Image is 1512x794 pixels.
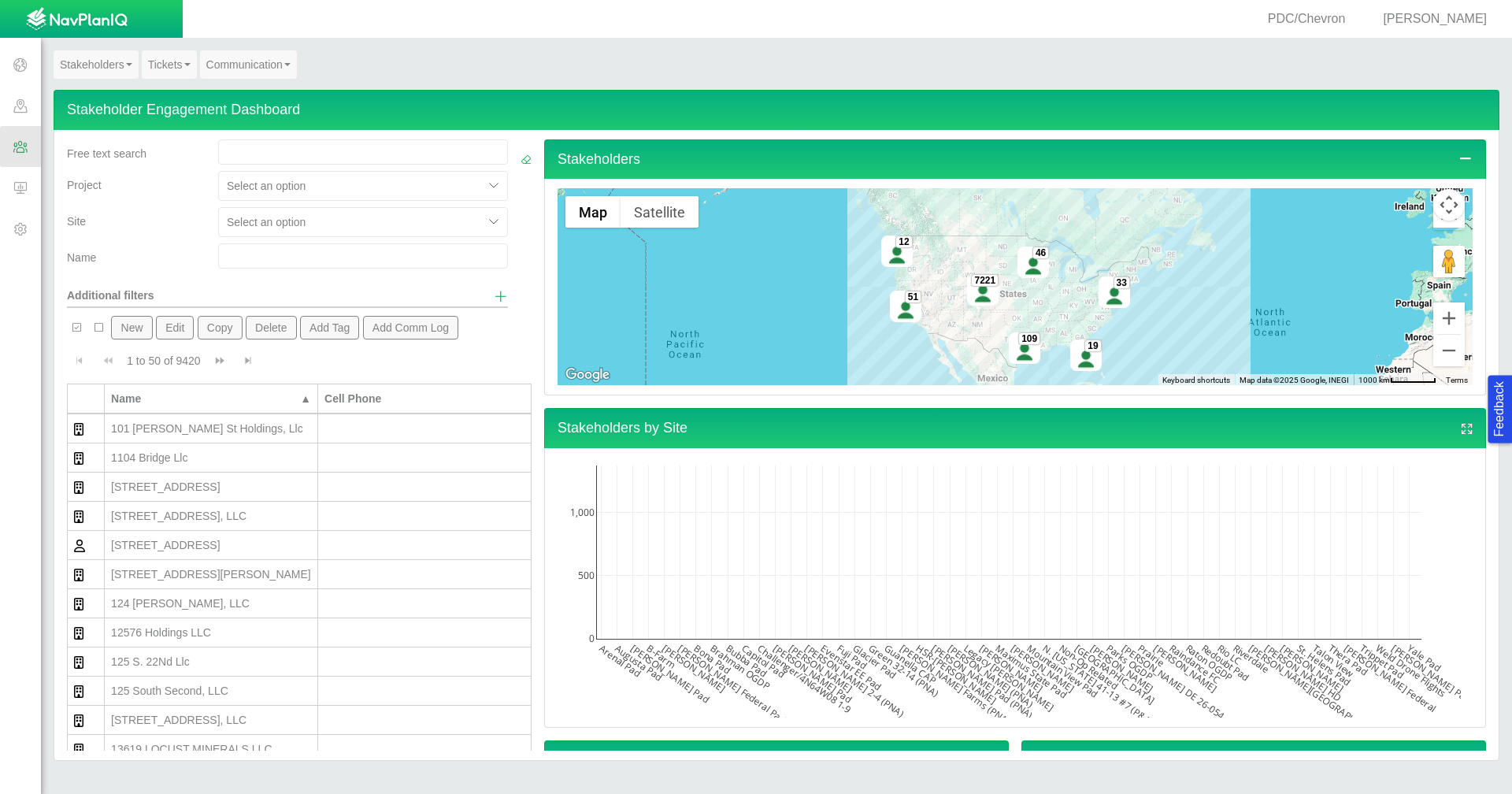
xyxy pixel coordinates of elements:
[561,365,613,385] a: Open this area in Google Maps (opens a new window)
[105,473,318,502] td: 111 S 3Rd St Llc
[67,289,154,302] span: Additional filters
[300,316,360,339] button: Add Tag
[1446,376,1468,384] a: Terms (opens in new tab)
[74,598,83,610] img: CRM_Stakeholders$CRM_Images$building_regular.svg
[1032,247,1049,259] div: 46
[111,391,296,406] div: Name
[1084,339,1101,352] div: 19
[1460,420,1474,439] a: View full screen
[68,677,105,706] td: Organization
[74,510,83,523] img: CRM_Stakeholders$CRM_Images$building_regular.svg
[67,251,96,264] span: Name
[105,531,318,560] td: 119 County Road 15, Tenant
[565,196,621,228] button: Show street map
[521,152,532,168] a: Clear Filters
[68,589,105,618] td: Organization
[74,656,83,669] img: CRM_Stakeholders$CRM_Images$building_regular.svg
[363,316,459,339] button: Add Comm Log
[200,50,297,79] a: Communication
[111,625,311,640] div: 12576 Holdings LLC
[207,346,232,376] button: Go to next page
[111,566,311,582] div: [STREET_ADDRESS][PERSON_NAME]
[905,291,921,304] div: 51
[1383,12,1487,25] span: [PERSON_NAME]
[26,7,128,32] img: UrbanGroupSolutionsTheme$USG_Images$logo.png
[68,443,105,473] td: Organization
[544,139,1486,180] h4: Stakeholders
[105,618,318,647] td: 12576 Holdings LLC
[111,683,311,699] div: 125 South Second, LLC
[74,627,83,640] img: CRM_Stakeholders$CRM_Images$building_regular.svg
[1021,740,1486,781] h4: Communication by Method
[54,50,139,79] a: Stakeholders
[74,540,85,552] img: CRM_Stakeholders$CRM_Images$user_regular.svg
[1162,375,1230,386] button: Keyboard shortcuts
[198,316,243,339] button: Copy
[68,414,105,443] td: Organization
[120,353,206,375] div: 1 to 50 of 9420
[111,654,311,670] div: 125 S. 22Nd Llc
[318,384,532,414] th: Cell Phone
[67,275,206,303] div: Additional filters
[105,384,318,414] th: Name
[1433,246,1465,277] button: Drag Pegman onto the map to open Street View
[1433,335,1465,366] button: Zoom out
[1433,189,1465,221] button: Map camera controls
[68,473,105,502] td: Organization
[74,423,83,436] img: CRM_Stakeholders$CRM_Images$building_regular.svg
[1018,333,1040,346] div: 109
[68,560,105,589] td: Organization
[111,595,311,611] div: 124 [PERSON_NAME], LLC
[1240,376,1349,384] span: Map data ©2025 Google, INEGI
[67,346,532,376] div: Pagination
[68,647,105,677] td: Organization
[621,196,699,228] button: Show satellite imagery
[68,706,105,735] td: Organization
[111,508,311,524] div: [STREET_ADDRESS], LLC
[971,275,999,288] div: 7221
[68,618,105,647] td: Organization
[1364,10,1493,28] div: [PERSON_NAME]
[105,647,318,677] td: 125 S. 22Nd Llc
[67,147,146,160] span: Free text search
[156,316,195,339] button: Edit
[111,741,311,757] div: 13619 LOCUST MINERALS LLC
[111,421,311,436] div: 101 [PERSON_NAME] St Holdings, Llc
[1354,374,1441,385] button: Map Scale: 1000 km per 55 pixels
[74,744,83,756] img: CRM_Stakeholders$CRM_Images$building_regular.svg
[105,706,318,735] td: 13604 KRAMERIA ST, LLC
[246,316,297,339] button: Delete
[1268,12,1346,25] span: PDC/Chevron
[105,414,318,443] td: 101 Jessup St Holdings, Llc
[544,179,1486,395] div: Stakeholders
[494,288,508,306] a: Show additional filters
[1433,302,1465,334] button: Zoom in
[74,569,83,581] img: CRM_Stakeholders$CRM_Images$building_regular.svg
[544,740,1009,781] h4: Communication by Purpose
[1488,375,1512,443] button: Feedback
[105,560,318,589] td: 121 Mather Circle, Llc
[105,589,318,618] td: 124 N. RUTHERFORD, LLC
[74,714,83,727] img: CRM_Stakeholders$CRM_Images$building_regular.svg
[561,365,613,385] img: Google
[54,90,1499,130] h4: Stakeholder Engagement Dashboard
[68,502,105,531] td: Organization
[74,481,83,494] img: CRM_Stakeholders$CRM_Images$building_regular.svg
[111,450,311,466] div: 1104 Bridge Llc
[1358,376,1390,384] span: 1000 km
[111,712,311,728] div: [STREET_ADDRESS], LLC
[67,179,102,191] span: Project
[67,215,86,228] span: Site
[235,346,261,376] button: Go to last page
[111,537,311,553] div: [STREET_ADDRESS]
[68,735,105,764] td: Organization
[324,391,524,406] div: Cell Phone
[895,236,912,248] div: 12
[111,316,152,339] button: New
[111,479,311,495] div: [STREET_ADDRESS]
[105,677,318,706] td: 125 South Second, LLC
[68,531,105,560] td: Stakeholder
[300,392,311,405] span: ▲
[544,408,1486,448] h4: Stakeholders by Site
[1114,276,1130,289] div: 33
